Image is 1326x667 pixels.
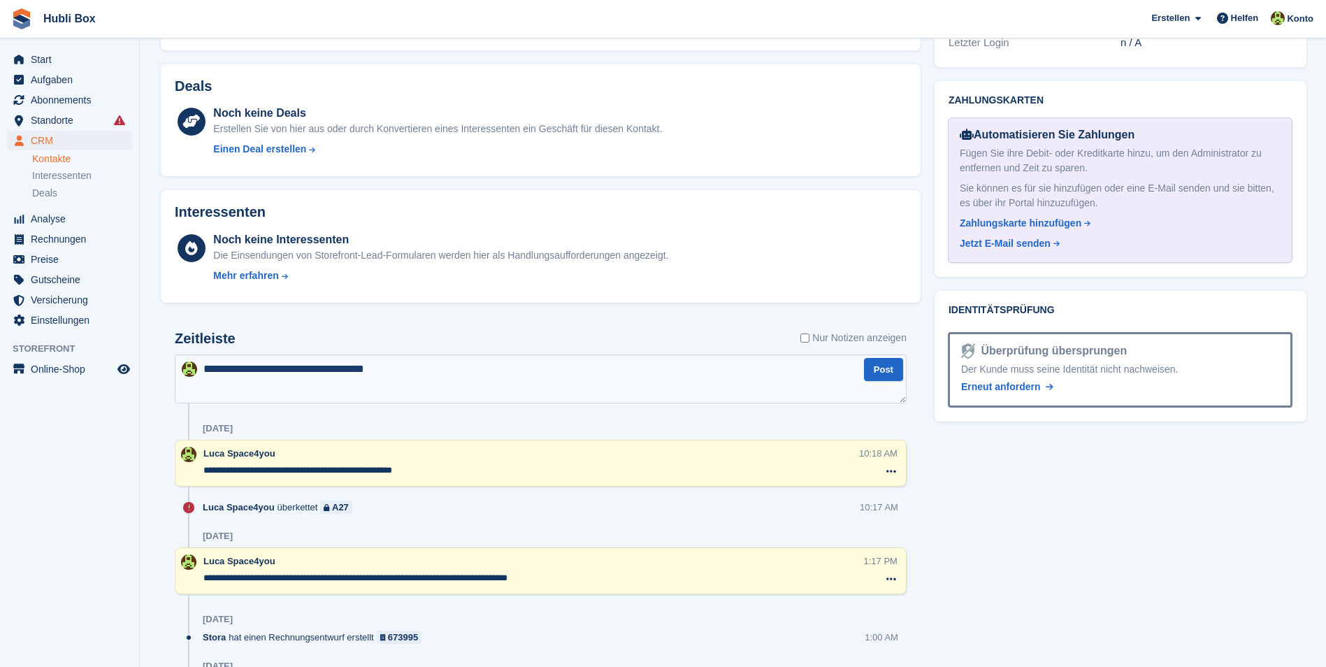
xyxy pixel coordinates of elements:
span: Luca Space4you [203,501,275,514]
h2: Identitätsprüfung [949,305,1292,316]
span: Preise [31,250,115,269]
div: überkettet [203,501,359,514]
a: menu [7,290,132,310]
div: Letzter Login [949,35,1120,51]
div: 673995 [388,631,418,644]
div: Einen Deal erstellen [213,142,306,157]
span: Versicherung [31,290,115,310]
div: 1:00 AM [865,631,898,644]
span: Luca Space4you [203,448,275,459]
span: Analyse [31,209,115,229]
div: Erstellen Sie von hier aus oder durch Konvertieren eines Interessenten ein Geschäft für diesen Ko... [213,122,662,136]
div: 10:17 AM [860,501,898,514]
a: Einen Deal erstellen [213,142,662,157]
i: Es sind Fehler bei der Synchronisierung von Smart-Einträgen aufgetreten [114,115,125,126]
img: Identitätsüberprüfung bereit [961,343,975,359]
div: Zahlungskarte hinzufügen [960,216,1081,231]
div: Überprüfung übersprungen [975,343,1127,359]
a: menu [7,250,132,269]
div: Der Kunde muss seine Identität nicht nachweisen. [961,362,1279,377]
div: Mehr erfahren [213,268,278,283]
a: 673995 [377,631,422,644]
a: menu [7,229,132,249]
a: Erneut anfordern [961,380,1053,394]
a: menu [7,270,132,289]
div: Jetzt E-Mail senden [960,236,1051,251]
button: Post [864,358,903,381]
a: Deals [32,186,132,201]
a: menu [7,131,132,150]
span: Abonnements [31,90,115,110]
a: menu [7,70,132,89]
h2: Zahlungskarten [949,95,1292,106]
a: Speisekarte [7,359,132,379]
div: Noch keine Deals [213,105,662,122]
span: Online-Shop [31,359,115,379]
a: Vorschau-Shop [115,361,132,378]
div: Fügen Sie ihre Debit- oder Kreditkarte hinzu, um den Administrator zu entfernen und Zeit zu sparen. [960,146,1281,175]
img: Luca Space4you [181,447,196,462]
div: 10:18 AM [859,447,898,460]
div: [DATE] [203,614,233,625]
div: Die Einsendungen von Storefront-Lead-Formularen werden hier als Handlungsaufforderungen angezeigt. [213,248,668,263]
span: Erstellen [1151,11,1190,25]
a: Kontakte [32,152,132,166]
div: A27 [332,501,349,514]
label: Nur Notizen anzeigen [800,331,907,345]
span: Standorte [31,110,115,130]
h2: Interessenten [175,204,266,220]
div: Automatisieren Sie Zahlungen [960,127,1281,143]
img: stora-icon-8386f47178a22dfd0bd8f6a31ec36ba5ce8667c1dd55bd0f319d3a0aa187defe.svg [11,8,32,29]
img: Luca Space4you [181,554,196,570]
h2: Zeitleiste [175,331,236,347]
span: Start [31,50,115,69]
div: [DATE] [203,531,233,542]
div: Noch keine Interessenten [213,231,668,248]
span: CRM [31,131,115,150]
a: Hubli Box [38,7,101,30]
a: menu [7,110,132,130]
div: Sie können es für sie hinzufügen oder eine E-Mail senden und sie bitten, es über ihr Portal hinzu... [960,181,1281,210]
span: Gutscheine [31,270,115,289]
img: Luca Space4you [1271,11,1285,25]
span: Deals [32,187,57,200]
span: Aufgaben [31,70,115,89]
a: menu [7,90,132,110]
div: n / A [1120,35,1292,51]
div: hat einen Rechnungsentwurf erstellt [203,631,428,644]
a: menu [7,209,132,229]
span: Einstellungen [31,310,115,330]
span: Konto [1287,12,1313,26]
span: Storefront [13,342,139,356]
span: Helfen [1231,11,1259,25]
a: menu [7,50,132,69]
a: menu [7,310,132,330]
a: Mehr erfahren [213,268,668,283]
a: Interessenten [32,168,132,183]
span: Interessenten [32,169,92,182]
span: Rechnungen [31,229,115,249]
span: Luca Space4you [203,556,275,566]
div: 1:17 PM [864,554,898,568]
h2: Deals [175,78,212,94]
input: Nur Notizen anzeigen [800,331,809,345]
span: Erneut anfordern [961,381,1041,392]
a: Zahlungskarte hinzufügen [960,216,1275,231]
div: [DATE] [203,423,233,434]
img: Luca Space4you [182,361,197,377]
a: A27 [320,501,352,514]
span: Stora [203,631,226,644]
